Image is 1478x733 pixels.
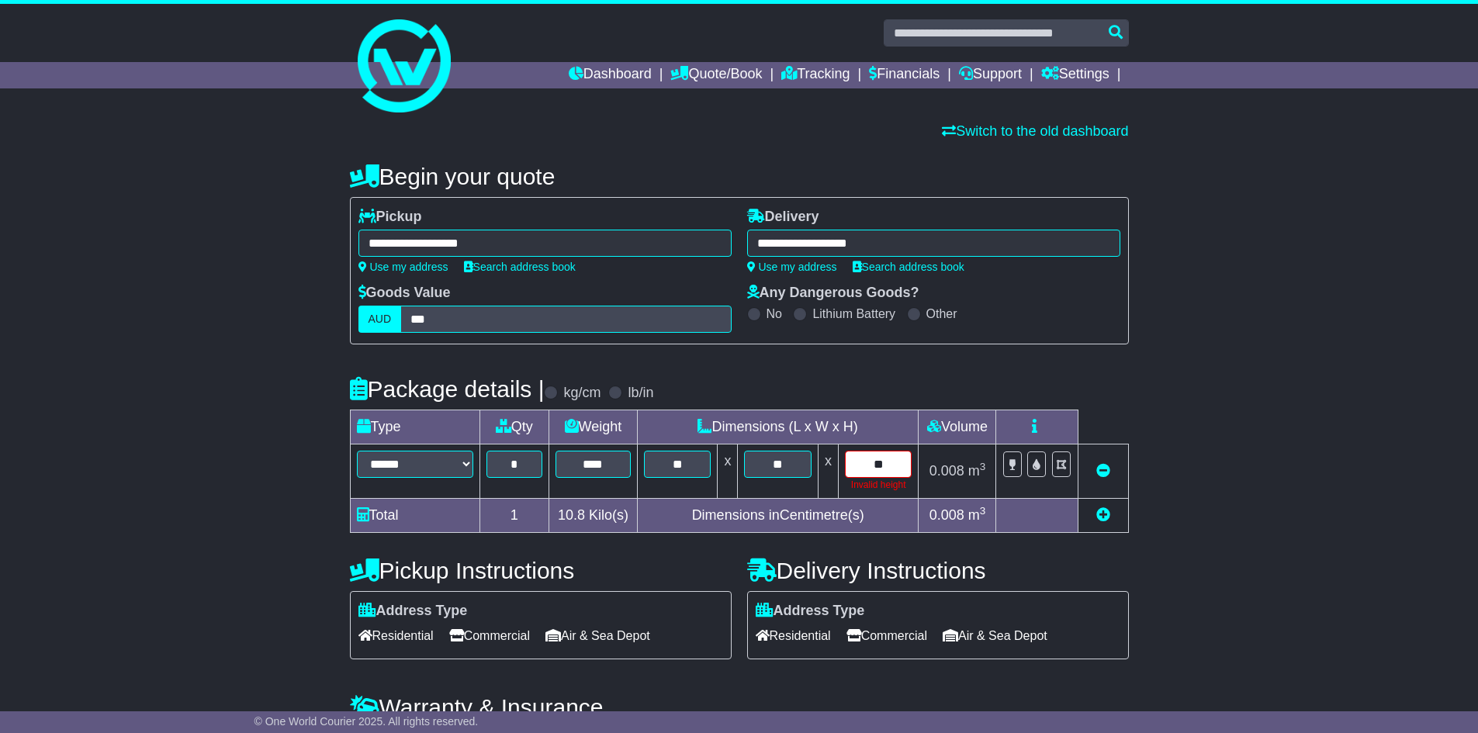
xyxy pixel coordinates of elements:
[350,694,1129,720] h4: Warranty & Insurance
[1096,463,1110,479] a: Remove this item
[747,558,1129,583] h4: Delivery Instructions
[869,62,940,88] a: Financials
[747,285,919,302] label: Any Dangerous Goods?
[845,478,912,492] div: Invalid height
[545,624,650,648] span: Air & Sea Depot
[980,505,986,517] sup: 3
[479,499,549,533] td: 1
[628,385,653,402] label: lb/in
[980,461,986,472] sup: 3
[853,261,964,273] a: Search address book
[449,624,530,648] span: Commercial
[358,261,448,273] a: Use my address
[558,507,585,523] span: 10.8
[929,507,964,523] span: 0.008
[569,62,652,88] a: Dashboard
[358,285,451,302] label: Goods Value
[929,463,964,479] span: 0.008
[846,624,927,648] span: Commercial
[756,603,865,620] label: Address Type
[1041,62,1109,88] a: Settings
[747,261,837,273] a: Use my address
[818,444,838,499] td: x
[358,306,402,333] label: AUD
[812,306,895,321] label: Lithium Battery
[350,558,732,583] h4: Pickup Instructions
[350,410,479,444] td: Type
[781,62,850,88] a: Tracking
[549,410,637,444] td: Weight
[968,507,986,523] span: m
[563,385,601,402] label: kg/cm
[350,164,1129,189] h4: Begin your quote
[919,410,996,444] td: Volume
[350,499,479,533] td: Total
[718,444,738,499] td: x
[756,624,831,648] span: Residential
[479,410,549,444] td: Qty
[358,624,434,648] span: Residential
[670,62,762,88] a: Quote/Book
[350,376,545,402] h4: Package details |
[1096,507,1110,523] a: Add new item
[254,715,479,728] span: © One World Courier 2025. All rights reserved.
[959,62,1022,88] a: Support
[637,499,919,533] td: Dimensions in Centimetre(s)
[637,410,919,444] td: Dimensions (L x W x H)
[464,261,576,273] a: Search address book
[942,123,1128,139] a: Switch to the old dashboard
[549,499,637,533] td: Kilo(s)
[358,603,468,620] label: Address Type
[968,463,986,479] span: m
[926,306,957,321] label: Other
[747,209,819,226] label: Delivery
[943,624,1047,648] span: Air & Sea Depot
[358,209,422,226] label: Pickup
[767,306,782,321] label: No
